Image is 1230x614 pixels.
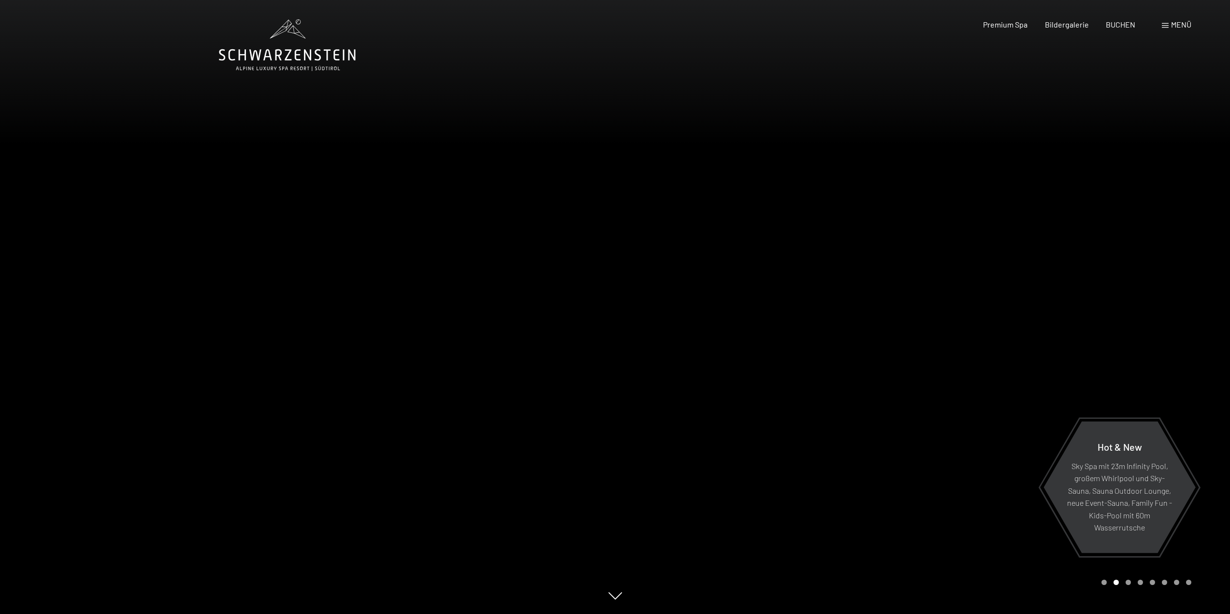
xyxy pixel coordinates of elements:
div: Carousel Page 7 [1174,580,1179,585]
div: Carousel Page 4 [1138,580,1143,585]
div: Carousel Page 2 (Current Slide) [1114,580,1119,585]
div: Carousel Page 6 [1162,580,1167,585]
p: Sky Spa mit 23m Infinity Pool, großem Whirlpool und Sky-Sauna, Sauna Outdoor Lounge, neue Event-S... [1067,459,1172,534]
a: Hot & New Sky Spa mit 23m Infinity Pool, großem Whirlpool und Sky-Sauna, Sauna Outdoor Lounge, ne... [1043,421,1196,554]
span: Menü [1171,20,1191,29]
div: Carousel Page 5 [1150,580,1155,585]
a: Bildergalerie [1045,20,1089,29]
a: BUCHEN [1106,20,1135,29]
div: Carousel Page 1 [1101,580,1107,585]
div: Carousel Page 8 [1186,580,1191,585]
a: Premium Spa [983,20,1027,29]
span: Hot & New [1098,441,1142,452]
div: Carousel Pagination [1098,580,1191,585]
div: Carousel Page 3 [1126,580,1131,585]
